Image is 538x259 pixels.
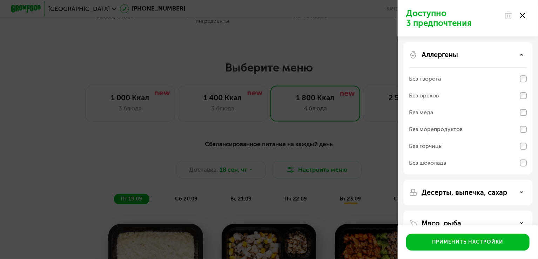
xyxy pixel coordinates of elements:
p: Доступно 3 предпочтения [406,8,500,28]
p: Мясо, рыба [422,219,461,227]
div: Применить настройки [432,239,504,246]
div: Без творога [409,75,441,83]
p: Аллергены [422,50,458,59]
div: Без горчицы [409,142,443,150]
p: Десерты, выпечка, сахар [422,188,507,197]
div: Без морепродуктов [409,125,463,134]
button: Применить настройки [406,234,530,251]
div: Без орехов [409,91,439,100]
div: Без шоколада [409,159,446,167]
div: Без меда [409,108,433,117]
